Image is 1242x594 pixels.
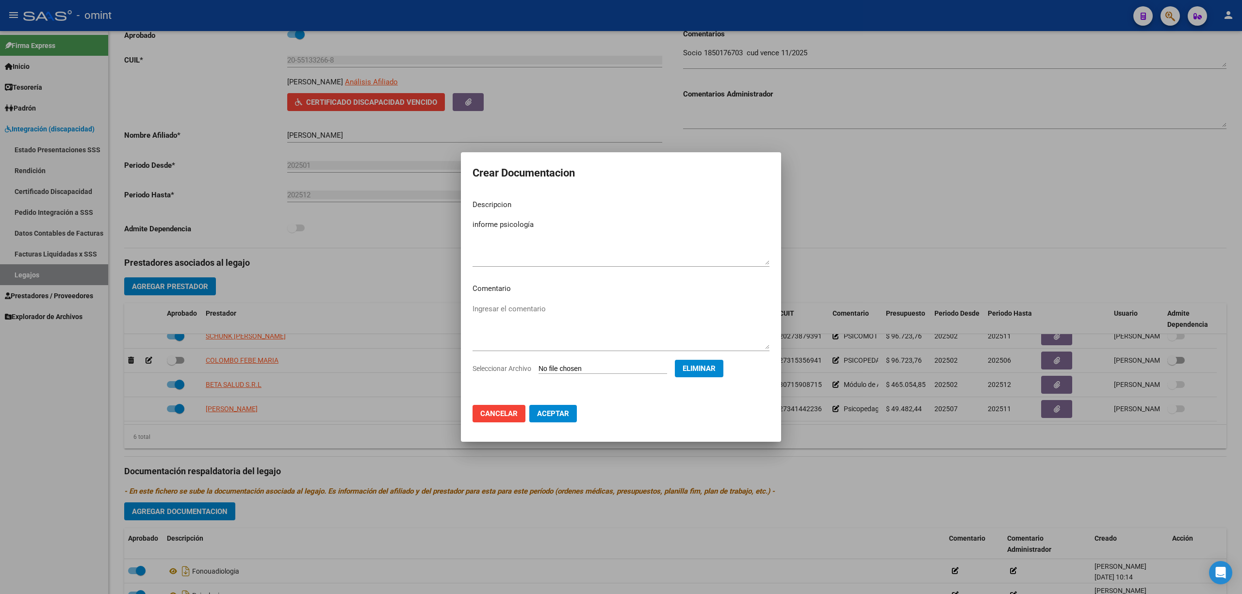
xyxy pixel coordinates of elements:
span: Seleccionar Archivo [473,365,531,372]
button: Aceptar [529,405,577,422]
p: Descripcion [473,199,769,210]
span: Eliminar [683,364,716,373]
h2: Crear Documentacion [473,164,769,182]
span: Aceptar [537,409,569,418]
div: Open Intercom Messenger [1209,561,1232,584]
span: Cancelar [480,409,518,418]
button: Cancelar [473,405,525,422]
button: Eliminar [675,360,723,377]
p: Comentario [473,283,769,294]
